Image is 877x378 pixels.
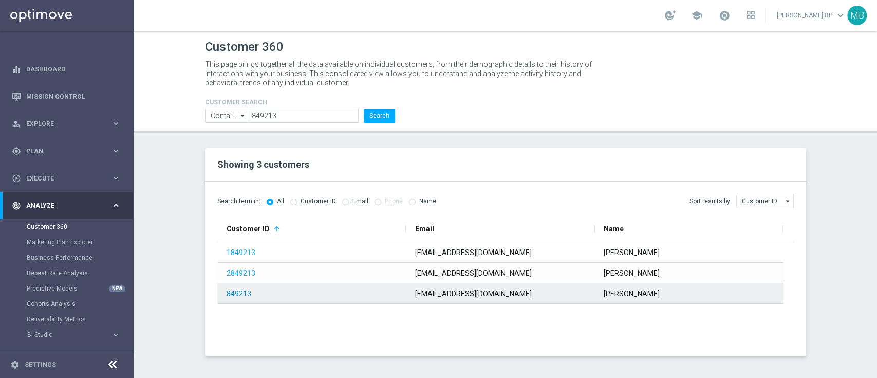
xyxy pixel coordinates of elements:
[12,147,111,156] div: Plan
[111,119,121,129] i: keyboard_arrow_right
[217,159,309,170] span: Showing 3 customers
[27,332,111,338] div: BI Studio
[689,197,730,206] span: Sort results by
[415,248,532,257] span: [EMAIL_ADDRESS][DOMAIN_NAME]
[604,269,660,277] span: [PERSON_NAME]
[227,290,251,298] a: 849213
[352,197,368,205] label: Email
[12,119,111,129] div: Explore
[11,120,121,128] button: person_search Explore keyboard_arrow_right
[27,265,133,281] div: Repeat Rate Analysis
[27,296,133,312] div: Cohorts Analysis
[217,242,783,263] div: Press SPACE to select this row.
[604,290,660,298] span: [PERSON_NAME]
[835,10,846,21] span: keyboard_arrow_down
[27,223,107,231] a: Customer 360
[27,269,107,277] a: Repeat Rate Analysis
[776,8,847,23] a: [PERSON_NAME] BPkeyboard_arrow_down
[12,83,121,110] div: Mission Control
[12,174,111,183] div: Execute
[11,93,121,101] button: Mission Control
[11,147,121,155] button: gps_fixed Plan keyboard_arrow_right
[419,197,436,205] label: Name
[691,10,702,21] span: school
[27,219,133,235] div: Customer 360
[27,238,107,246] a: Marketing Plan Explorer
[27,312,133,327] div: Deliverability Metrics
[27,332,101,338] span: BI Studio
[217,197,260,206] span: Search term in:
[11,65,121,74] button: equalizer Dashboard
[847,6,867,25] div: MB
[12,119,21,129] i: person_search
[27,254,107,262] a: Business Performance
[385,197,403,205] label: Phone
[27,281,133,296] div: Predictive Models
[415,269,532,277] span: [EMAIL_ADDRESS][DOMAIN_NAME]
[783,194,793,208] i: arrow_drop_down
[277,197,284,205] label: All
[27,250,133,265] div: Business Performance
[27,315,107,323] a: Deliverability Metrics
[109,285,125,292] div: NEW
[27,300,107,308] a: Cohorts Analysis
[27,331,121,339] button: BI Studio keyboard_arrow_right
[217,263,783,283] div: Press SPACE to select this row.
[205,60,601,87] p: This page brings together all the data available on individual customers, from their demographic ...
[415,290,532,298] span: [EMAIL_ADDRESS][DOMAIN_NAME]
[12,65,21,74] i: equalizer
[10,360,20,369] i: settings
[205,40,806,55] h1: Customer 360
[26,121,111,127] span: Explore
[364,109,395,123] button: Search
[27,327,133,343] div: BI Studio
[604,225,624,233] span: Name
[12,147,21,156] i: gps_fixed
[227,225,270,233] span: Customer ID
[11,202,121,210] button: track_changes Analyze keyboard_arrow_right
[25,362,56,368] a: Settings
[26,56,121,83] a: Dashboard
[415,225,434,233] span: Email
[26,175,111,182] span: Execute
[111,330,121,340] i: keyboard_arrow_right
[227,269,255,277] a: 2849213
[12,56,121,83] div: Dashboard
[27,235,133,250] div: Marketing Plan Explorer
[217,283,783,304] div: Press SPACE to select this row.
[301,197,336,205] label: Customer ID
[26,148,111,154] span: Plan
[736,194,794,208] input: Customer ID
[27,284,107,293] a: Predictive Models
[249,109,358,123] input: Enter CID, Email, name or phone
[11,174,121,183] button: play_circle_outline Execute keyboard_arrow_right
[227,248,255,257] a: 1849213
[12,201,21,210] i: track_changes
[604,248,660,257] span: [PERSON_NAME]
[111,173,121,183] i: keyboard_arrow_right
[205,109,249,123] input: Contains
[111,201,121,210] i: keyboard_arrow_right
[26,203,111,209] span: Analyze
[238,109,248,122] i: arrow_drop_down
[205,99,395,106] h4: CUSTOMER SEARCH
[12,174,21,183] i: play_circle_outline
[111,146,121,156] i: keyboard_arrow_right
[26,83,121,110] a: Mission Control
[12,201,111,210] div: Analyze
